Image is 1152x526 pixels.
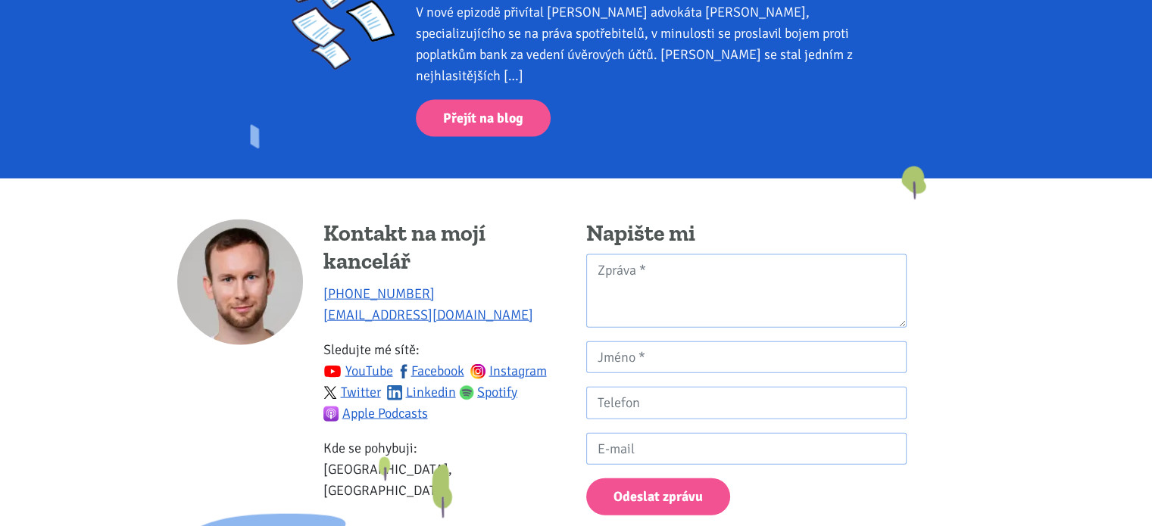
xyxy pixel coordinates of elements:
a: Twitter [323,384,381,400]
img: linkedin.svg [387,385,402,400]
p: Kde se pohybuji: [GEOGRAPHIC_DATA], [GEOGRAPHIC_DATA] [323,437,566,501]
img: twitter.svg [323,386,337,400]
img: apple-podcasts.png [323,406,339,422]
a: Přejít na blog [416,100,551,137]
a: [EMAIL_ADDRESS][DOMAIN_NAME] [323,307,533,323]
h4: Kontakt na mojí kancelář [323,219,566,276]
input: Telefon [586,387,907,419]
form: Kontaktní formulář [586,254,907,515]
a: YouTube [323,363,393,379]
input: Jméno * [586,341,907,374]
img: spotify.png [459,385,474,400]
img: fb.svg [396,364,411,379]
img: youtube.svg [323,363,342,381]
a: Facebook [396,363,464,379]
img: Tomáš Kučera [177,219,303,345]
a: Apple Podcasts [323,405,428,422]
a: [PHONE_NUMBER] [323,285,435,302]
p: Sledujte mé sítě: [323,339,566,424]
a: Spotify [459,384,518,400]
div: V nové epizodě přivítal [PERSON_NAME] advokáta [PERSON_NAME], specializujícího se na práva spotře... [416,2,873,86]
a: Linkedin [387,384,456,400]
h4: Napište mi [586,219,907,248]
img: ig.svg [470,364,485,379]
a: Instagram [470,363,547,379]
input: E-mail [586,433,907,465]
button: Odeslat zprávu [586,478,730,515]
